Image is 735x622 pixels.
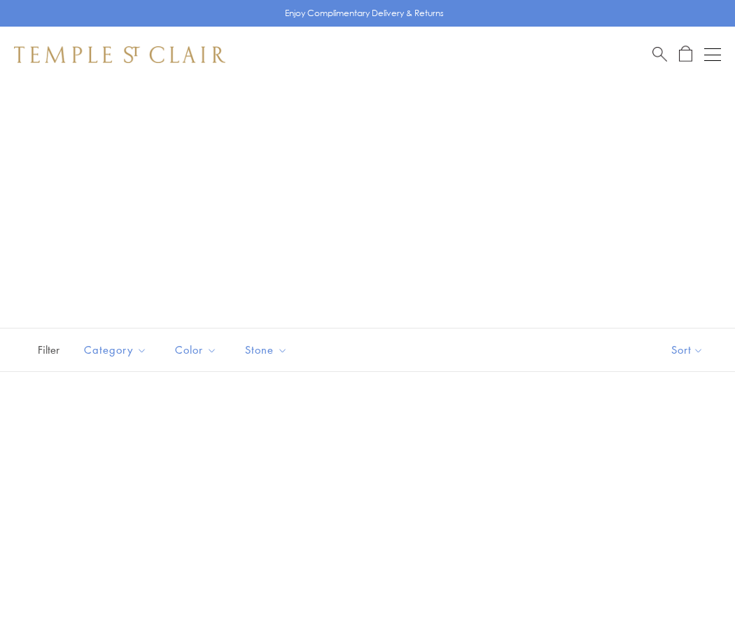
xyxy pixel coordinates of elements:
[168,341,227,359] span: Color
[704,46,721,63] button: Open navigation
[285,6,444,20] p: Enjoy Complimentary Delivery & Returns
[679,46,692,63] a: Open Shopping Bag
[77,341,157,359] span: Category
[652,46,667,63] a: Search
[14,46,225,63] img: Temple St. Clair
[73,334,157,366] button: Category
[238,341,298,359] span: Stone
[640,329,735,371] button: Show sort by
[234,334,298,366] button: Stone
[164,334,227,366] button: Color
